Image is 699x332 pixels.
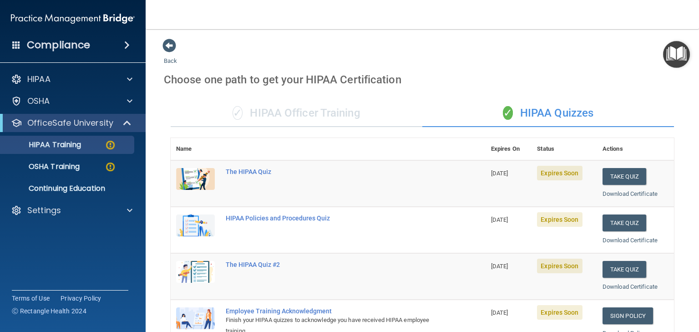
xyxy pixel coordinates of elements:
[61,294,101,303] a: Privacy Policy
[11,10,135,28] img: PMB logo
[11,74,132,85] a: HIPAA
[6,162,80,171] p: OSHA Training
[11,205,132,216] a: Settings
[603,307,653,324] a: Sign Policy
[542,272,688,309] iframe: Drift Widget Chat Controller
[12,294,50,303] a: Terms of Use
[503,106,513,120] span: ✓
[603,237,658,244] a: Download Certificate
[537,212,582,227] span: Expires Soon
[597,138,674,160] th: Actions
[226,168,440,175] div: The HIPAA Quiz
[603,215,646,231] button: Take Quiz
[603,168,646,185] button: Take Quiz
[27,205,61,216] p: Settings
[663,41,690,68] button: Open Resource Center
[11,117,132,128] a: OfficeSafe University
[105,161,116,173] img: warning-circle.0cc9ac19.png
[491,170,508,177] span: [DATE]
[11,96,132,107] a: OSHA
[226,261,440,268] div: The HIPAA Quiz #2
[226,307,440,315] div: Employee Training Acknowledgment
[171,138,220,160] th: Name
[164,66,681,93] div: Choose one path to get your HIPAA Certification
[105,139,116,151] img: warning-circle.0cc9ac19.png
[6,184,130,193] p: Continuing Education
[226,215,440,222] div: HIPAA Policies and Procedures Quiz
[491,216,508,223] span: [DATE]
[491,263,508,270] span: [DATE]
[532,138,597,160] th: Status
[486,138,532,160] th: Expires On
[603,261,646,278] button: Take Quiz
[27,74,51,85] p: HIPAA
[6,140,81,149] p: HIPAA Training
[27,117,113,128] p: OfficeSafe University
[27,39,90,51] h4: Compliance
[537,166,582,180] span: Expires Soon
[422,100,674,127] div: HIPAA Quizzes
[491,309,508,316] span: [DATE]
[537,259,582,273] span: Expires Soon
[164,46,177,64] a: Back
[603,190,658,197] a: Download Certificate
[537,305,582,320] span: Expires Soon
[12,306,86,316] span: Ⓒ Rectangle Health 2024
[27,96,50,107] p: OSHA
[171,100,422,127] div: HIPAA Officer Training
[233,106,243,120] span: ✓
